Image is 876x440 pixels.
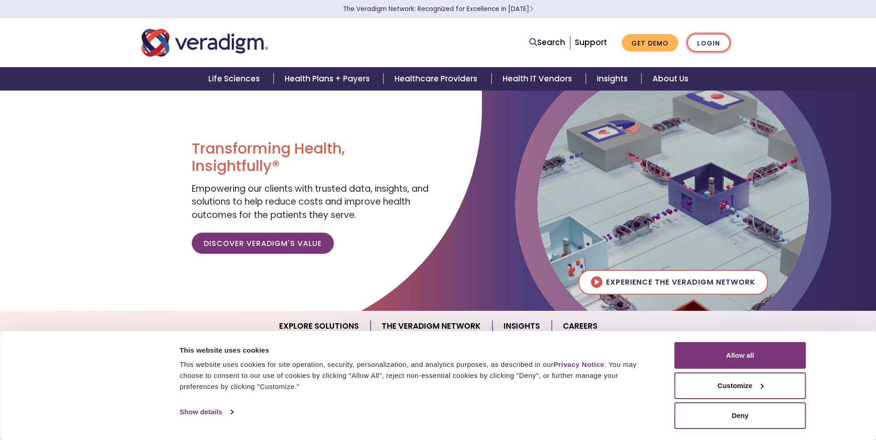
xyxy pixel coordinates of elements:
[343,5,533,13] a: The Veradigm Network: Recognized for Excellence in [DATE]Learn More
[641,67,699,91] a: About Us
[192,233,334,254] a: Discover Veradigm's Value
[192,140,431,175] h1: Transforming Health, Insightfully®
[675,372,806,399] button: Customize
[384,67,491,91] a: Healthcare Providers
[529,5,533,13] span: Learn More
[180,345,654,356] div: This website uses cookies
[180,359,654,392] div: This website uses cookies for site operation, security, personalization, and analytics purposes, ...
[586,67,641,91] a: Insights
[675,342,806,369] button: Allow all
[192,183,429,221] span: Empowering our clients with trusted data, insights, and solutions to help reduce costs and improv...
[675,402,806,429] button: Deny
[274,67,384,91] a: Health Plans + Payers
[180,405,233,419] a: Show details
[268,314,371,338] a: Explore Solutions
[197,67,274,91] a: Life Sciences
[575,37,607,48] a: Support
[529,36,565,49] a: Search
[552,314,608,338] a: Careers
[492,67,586,91] a: Health IT Vendors
[371,314,492,338] a: The Veradigm Network
[554,360,604,368] a: Privacy Notice
[492,314,552,338] a: Insights
[622,34,678,52] a: Get Demo
[142,28,268,58] img: Veradigm logo
[687,34,730,52] a: Login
